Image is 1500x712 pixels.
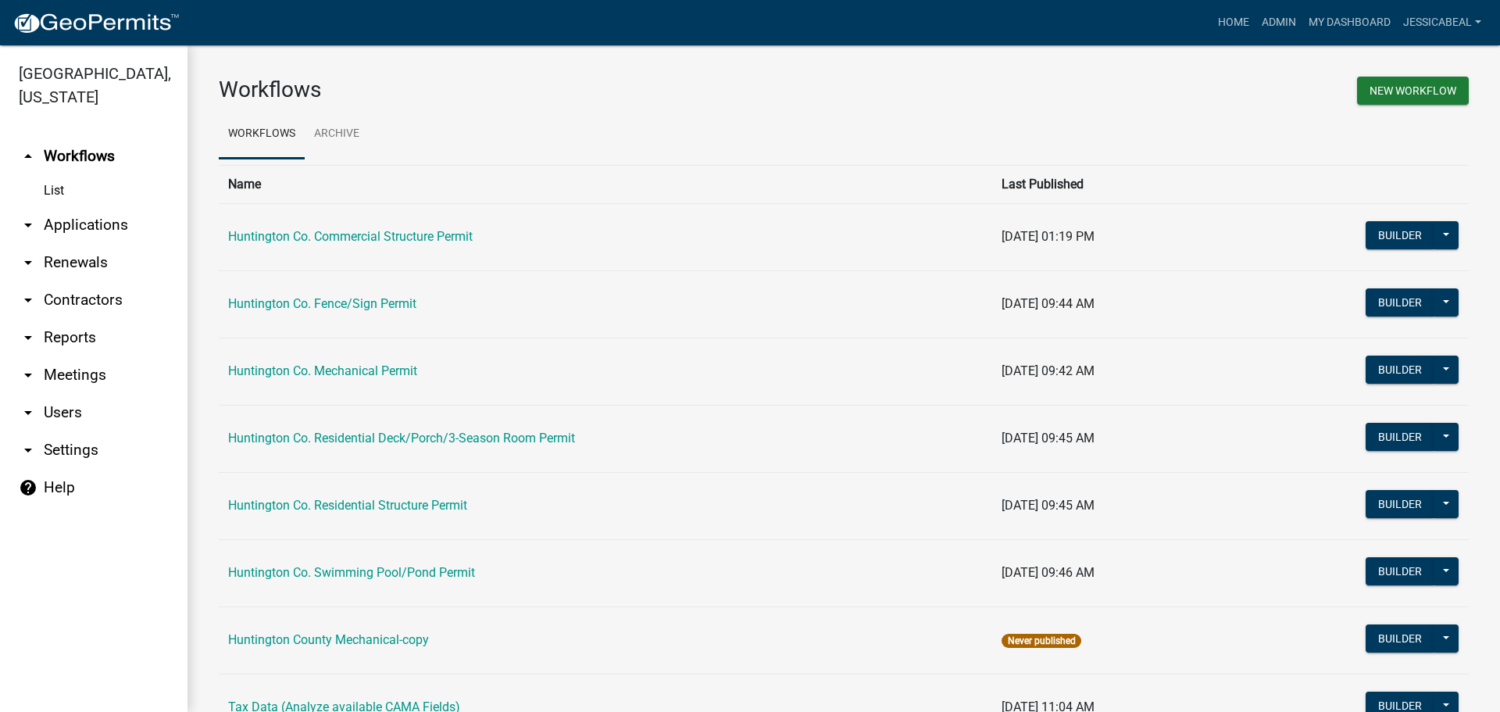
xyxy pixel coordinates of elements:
[1366,423,1434,451] button: Builder
[228,431,575,445] a: Huntington Co. Residential Deck/Porch/3-Season Room Permit
[228,229,473,244] a: Huntington Co. Commercial Structure Permit
[1366,490,1434,518] button: Builder
[305,109,369,159] a: Archive
[19,328,37,347] i: arrow_drop_down
[19,366,37,385] i: arrow_drop_down
[19,147,37,166] i: arrow_drop_up
[1366,221,1434,249] button: Builder
[1002,363,1095,378] span: [DATE] 09:42 AM
[228,296,416,311] a: Huntington Co. Fence/Sign Permit
[1302,8,1397,38] a: My Dashboard
[219,77,832,103] h3: Workflows
[1357,77,1469,105] button: New Workflow
[19,216,37,234] i: arrow_drop_down
[19,253,37,272] i: arrow_drop_down
[1366,288,1434,317] button: Builder
[1002,431,1095,445] span: [DATE] 09:45 AM
[1002,634,1080,648] span: Never published
[992,165,1229,203] th: Last Published
[1002,229,1095,244] span: [DATE] 01:19 PM
[1397,8,1487,38] a: JessicaBeal
[228,363,417,378] a: Huntington Co. Mechanical Permit
[1002,296,1095,311] span: [DATE] 09:44 AM
[19,478,37,497] i: help
[228,498,467,513] a: Huntington Co. Residential Structure Permit
[19,291,37,309] i: arrow_drop_down
[19,441,37,460] i: arrow_drop_down
[19,403,37,422] i: arrow_drop_down
[219,165,992,203] th: Name
[1366,557,1434,585] button: Builder
[228,565,475,580] a: Huntington Co. Swimming Pool/Pond Permit
[1366,624,1434,653] button: Builder
[1002,565,1095,580] span: [DATE] 09:46 AM
[1002,498,1095,513] span: [DATE] 09:45 AM
[1366,356,1434,384] button: Builder
[219,109,305,159] a: Workflows
[228,632,429,647] a: Huntington County Mechanical-copy
[1212,8,1255,38] a: Home
[1255,8,1302,38] a: Admin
